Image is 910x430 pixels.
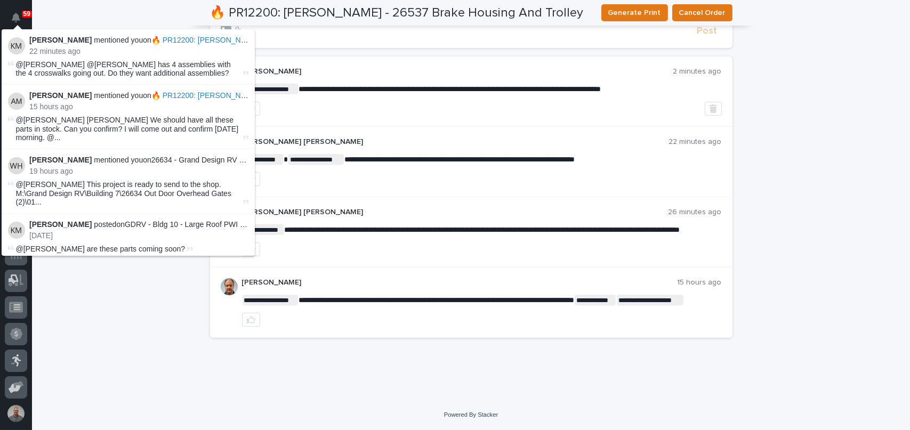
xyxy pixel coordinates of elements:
p: [PERSON_NAME] [PERSON_NAME] [242,137,669,147]
img: Kyle Miller [8,222,25,239]
strong: [PERSON_NAME] [29,156,92,164]
span: 🔥 PR12200: [PERSON_NAME] - 26537 Brake Housing And Trolley [151,91,376,100]
span: 🔥 PR12200: [PERSON_NAME] - 26537 Brake Housing And Trolley [151,36,376,44]
a: 26634 - Grand Design RV - GDRV7 - Out Door Overhead Gates (2) [151,156,374,164]
span: Cancel Order [679,6,726,19]
img: AOh14Gjn3BYdNC5pOMCl7OXTW03sj8FStISf1FOxee1lbw=s96-c [221,278,238,295]
span: @[PERSON_NAME] [PERSON_NAME] We should have all these parts in stock. Can you confirm? I will com... [16,116,241,142]
span: @[PERSON_NAME] are these parts coming soon? [16,245,186,253]
button: users-avatar [5,402,27,425]
p: 22 minutes ago [29,47,248,56]
button: Notifications [5,6,27,29]
span: @[PERSON_NAME] This project is ready to send to the shop. M:\Grand Design RV\Building 7\26634 Out... [16,180,241,207]
p: mentioned you on : [29,36,248,45]
button: Cancel Order [672,4,732,21]
img: Weston Hochstetler [8,157,25,174]
strong: [PERSON_NAME] [29,36,92,44]
p: [DATE] [29,231,248,240]
button: Generate Print [601,4,668,21]
strong: [PERSON_NAME] [29,91,92,100]
button: Post [693,25,722,37]
span: Post [697,25,718,37]
p: mentioned you on : [29,156,248,165]
h2: 🔥 PR12200: [PERSON_NAME] - 26537 Brake Housing And Trolley [210,5,584,21]
button: like this post [242,313,260,327]
p: 22 minutes ago [669,137,722,147]
p: 15 hours ago [29,102,248,111]
img: Arlyn Miller [8,93,25,110]
div: Notifications59 [13,13,27,30]
p: 19 hours ago [29,167,248,176]
strong: [PERSON_NAME] [29,220,92,229]
p: 59 [23,10,30,18]
p: [PERSON_NAME] [242,278,678,287]
p: [PERSON_NAME] [242,67,673,76]
p: mentioned you on : [29,91,248,100]
span: @[PERSON_NAME] @[PERSON_NAME] has 4 assemblies with the 4 crosswalks going out. Do they want addi... [16,60,231,78]
p: 2 minutes ago [673,67,722,76]
button: Delete post [705,102,722,116]
a: Powered By Stacker [444,411,498,418]
p: posted on GDRV - Bldg 10 - Large Roof PWI Vacuum Lifter : [29,220,248,229]
p: 15 hours ago [678,278,722,287]
p: 26 minutes ago [669,208,722,217]
p: [PERSON_NAME] [PERSON_NAME] [242,208,669,217]
span: Generate Print [608,6,661,19]
img: Kyle Miller [8,37,25,54]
